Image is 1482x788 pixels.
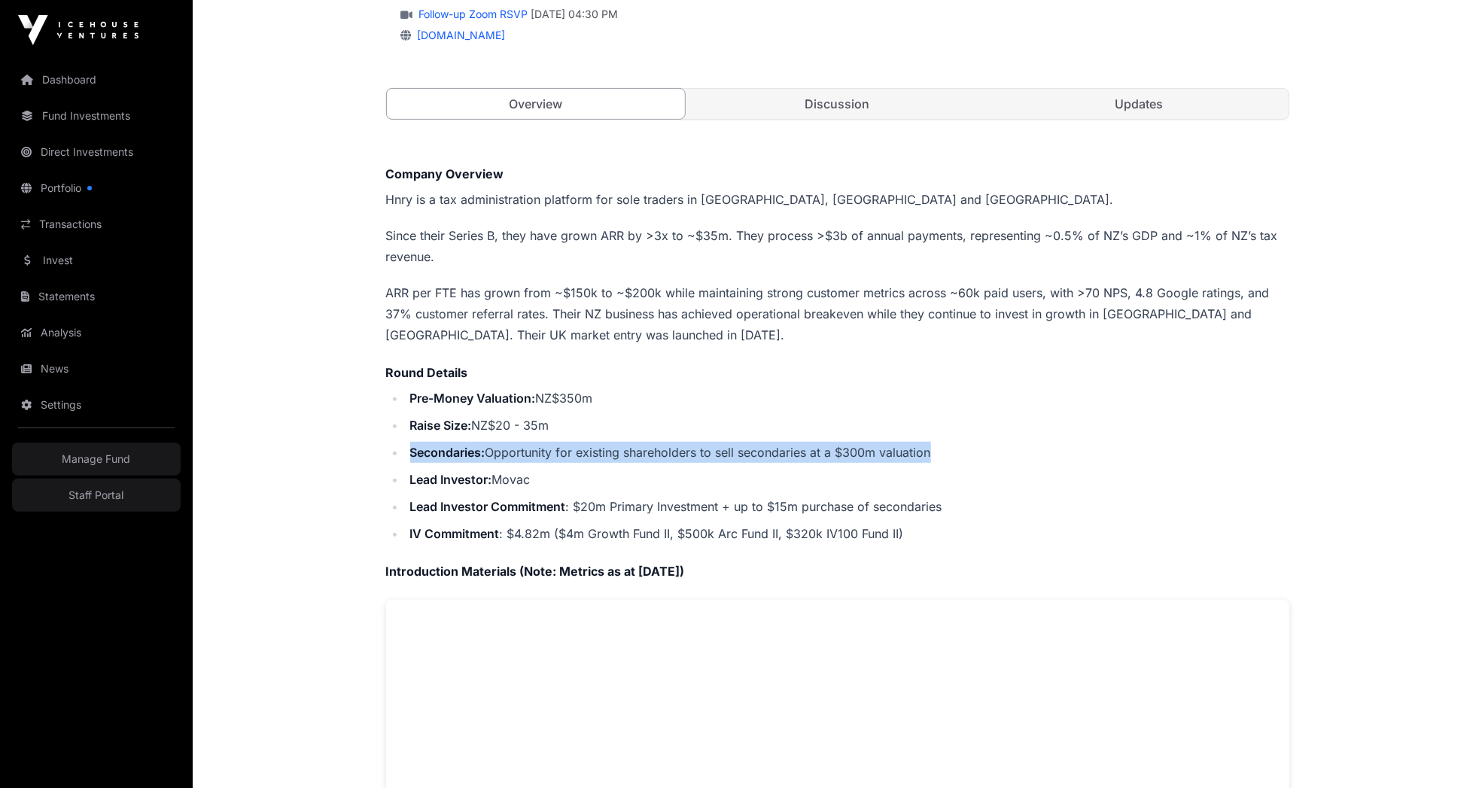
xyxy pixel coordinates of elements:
a: Settings [12,388,181,421]
a: Statements [12,280,181,313]
a: Overview [386,88,686,120]
a: Portfolio [12,172,181,205]
li: : $20m Primary Investment + up to $15m purchase of secondaries [406,496,1289,517]
a: Invest [12,244,181,277]
li: Opportunity for existing shareholders to sell secondaries at a $300m valuation [406,442,1289,463]
li: NZ$20 - 35m [406,415,1289,436]
a: News [12,352,181,385]
span: [DATE] 04:30 PM [531,7,619,22]
a: Discussion [688,89,987,119]
strong: Lead Investor: [410,472,492,487]
a: Staff Portal [12,479,181,512]
p: Hnry is a tax administration platform for sole traders in [GEOGRAPHIC_DATA], [GEOGRAPHIC_DATA] an... [386,189,1289,210]
strong: Introduction Materials (Note: Metrics as at [DATE]) [386,564,685,579]
nav: Tabs [387,89,1289,119]
strong: Raise Size: [410,418,472,433]
iframe: Chat Widget [1407,716,1482,788]
a: Updates [990,89,1289,119]
a: Dashboard [12,63,181,96]
a: Fund Investments [12,99,181,132]
strong: Lead Investor Commitment [410,499,566,514]
a: Analysis [12,316,181,349]
a: Manage Fund [12,443,181,476]
li: NZ$350m [406,388,1289,409]
a: Follow-up Zoom RSVP [416,7,528,22]
li: : $4.82m ($4m Growth Fund II, $500k Arc Fund II, $320k IV100 Fund II) [406,523,1289,544]
img: Icehouse Ventures Logo [18,15,138,45]
a: Direct Investments [12,135,181,169]
a: Transactions [12,208,181,241]
strong: Round Details [386,365,468,380]
strong: Company Overview [386,166,504,181]
strong: IV Commitment [410,526,500,541]
li: Movac [406,469,1289,490]
strong: Secondaries: [410,445,485,460]
p: ARR per FTE has grown from ~$150k to ~$200k while maintaining strong customer metrics across ~60k... [386,282,1289,345]
a: [DOMAIN_NAME] [412,29,506,41]
p: Since their Series B, they have grown ARR by >3x to ~$35m. They process >$3b of annual payments, ... [386,225,1289,267]
strong: Pre-Money Valuation: [410,391,536,406]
